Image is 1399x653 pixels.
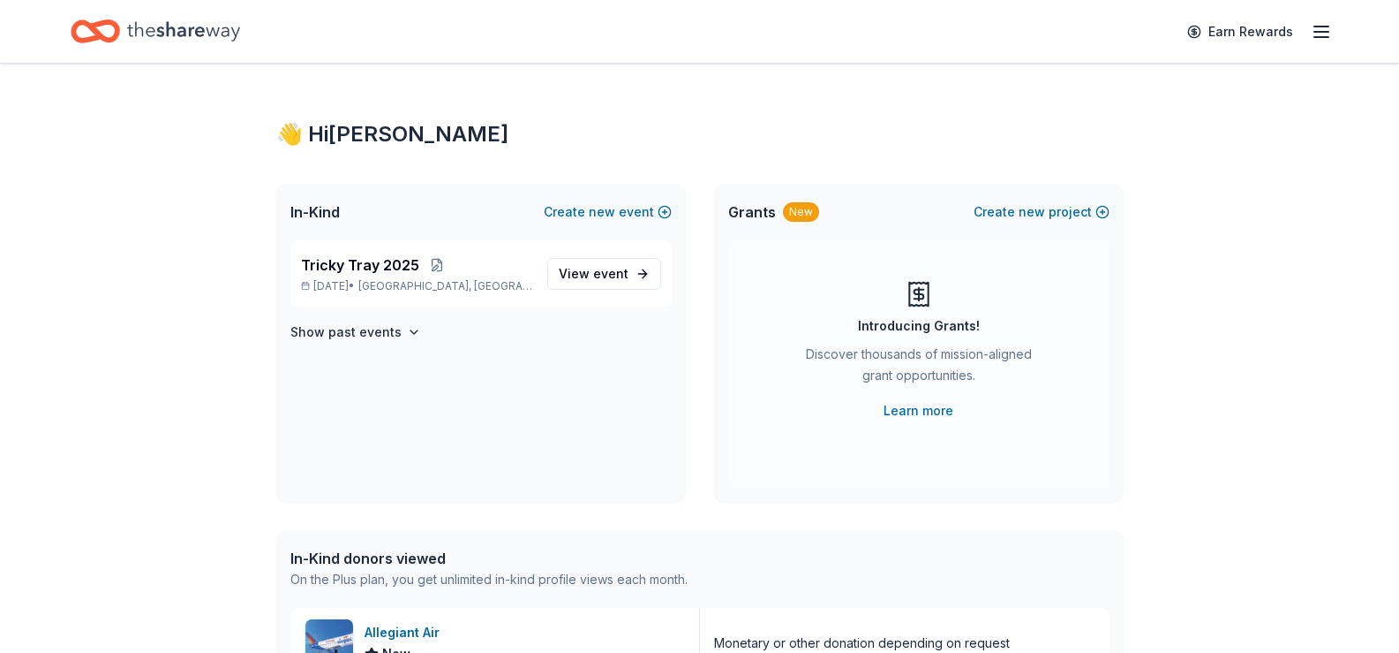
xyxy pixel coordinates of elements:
[71,11,240,52] a: Home
[559,263,628,285] span: View
[1177,16,1304,48] a: Earn Rewards
[301,279,533,293] p: [DATE] •
[301,254,419,276] span: Tricky Tray 2025
[290,201,340,223] span: In-Kind
[593,266,628,281] span: event
[728,201,776,223] span: Grants
[290,548,688,569] div: In-Kind donors viewed
[276,120,1124,148] div: 👋 Hi [PERSON_NAME]
[858,315,980,337] div: Introducing Grants!
[290,569,688,590] div: On the Plus plan, you get unlimited in-kind profile views each month.
[783,202,819,222] div: New
[884,400,953,421] a: Learn more
[589,201,615,223] span: new
[290,322,421,343] button: Show past events
[547,258,661,290] a: View event
[544,201,672,223] button: Createnewevent
[799,344,1039,393] div: Discover thousands of mission-aligned grant opportunities.
[1019,201,1045,223] span: new
[290,322,402,343] h4: Show past events
[974,201,1109,223] button: Createnewproject
[365,622,447,643] div: Allegiant Air
[358,279,532,293] span: [GEOGRAPHIC_DATA], [GEOGRAPHIC_DATA]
